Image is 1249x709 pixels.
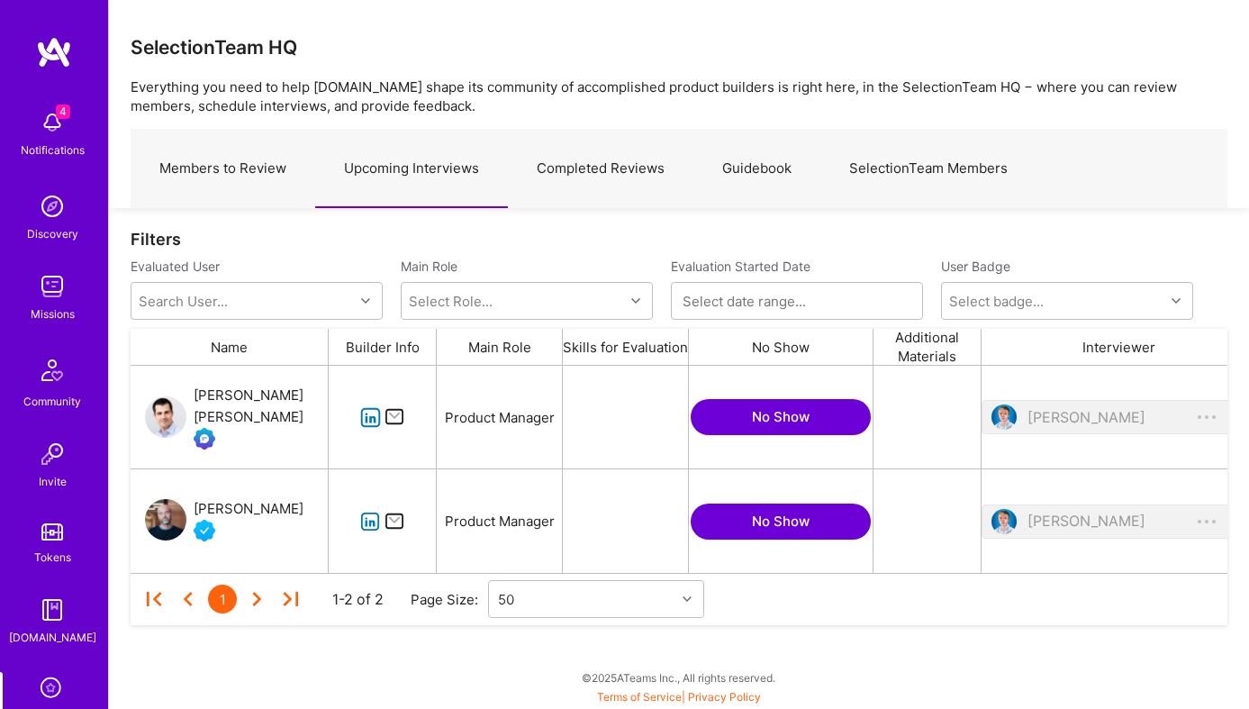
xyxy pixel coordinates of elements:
[688,690,761,704] a: Privacy Policy
[34,548,71,567] div: Tokens
[683,292,911,310] input: Select date range...
[194,385,328,428] div: [PERSON_NAME] [PERSON_NAME]
[131,36,297,59] h3: SelectionTeam HQ
[194,428,215,450] img: Evaluation Call Booked
[683,595,692,604] i: icon Chevron
[139,292,228,311] div: Search User...
[820,130,1036,208] a: SelectionTeam Members
[131,77,1227,115] p: Everything you need to help [DOMAIN_NAME] shape its community of accomplished product builders is...
[31,349,74,392] img: Community
[401,258,653,275] label: Main Role
[332,590,384,609] div: 1-2 of 2
[691,504,871,540] button: No Show
[409,292,493,311] div: Select Role...
[131,130,315,208] a: Members to Review
[941,258,1010,275] label: User Badge
[41,523,63,541] img: tokens
[34,188,70,224] img: discovery
[329,329,437,365] div: Builder Info
[873,329,982,365] div: Additional Materials
[597,690,682,704] a: Terms of Service
[693,130,820,208] a: Guidebook
[145,498,303,545] a: User Avatar[PERSON_NAME]Vetted A.Teamer
[315,130,508,208] a: Upcoming Interviews
[498,590,514,609] div: 50
[34,436,70,472] img: Invite
[108,655,1249,700] div: © 2025 ATeams Inc., All rights reserved.
[508,130,693,208] a: Completed Reviews
[145,385,328,450] a: User Avatar[PERSON_NAME] [PERSON_NAME]Evaluation Call Booked
[131,329,329,365] div: Name
[361,296,370,305] i: icon Chevron
[145,499,186,541] img: User Avatar
[360,407,381,428] i: icon linkedIn
[437,366,563,468] div: Product Manager
[691,399,871,435] button: No Show
[34,268,70,305] img: teamwork
[385,407,405,428] i: icon Mail
[437,469,563,573] div: Product Manager
[194,520,215,541] img: Vetted A.Teamer
[9,628,96,647] div: [DOMAIN_NAME]
[949,292,1044,311] div: Select badge...
[1172,296,1181,305] i: icon Chevron
[208,585,237,614] div: 1
[36,36,72,68] img: logo
[131,230,1227,249] div: Filters
[31,305,75,323] div: Missions
[23,392,81,411] div: Community
[411,590,488,609] div: Page Size:
[563,329,689,365] div: Skills for Evaluation
[131,258,383,275] label: Evaluated User
[437,329,563,365] div: Main Role
[385,511,405,532] i: icon Mail
[597,690,761,704] span: |
[39,472,67,491] div: Invite
[34,592,70,628] img: guide book
[27,224,78,243] div: Discovery
[631,296,640,305] i: icon Chevron
[689,329,873,365] div: No Show
[194,498,303,520] div: [PERSON_NAME]
[34,105,70,141] img: bell
[21,141,85,159] div: Notifications
[671,258,923,275] label: Evaluation Started Date
[56,105,70,119] span: 4
[360,512,381,532] i: icon linkedIn
[35,672,69,706] i: icon SelectionTeam
[145,396,186,438] img: User Avatar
